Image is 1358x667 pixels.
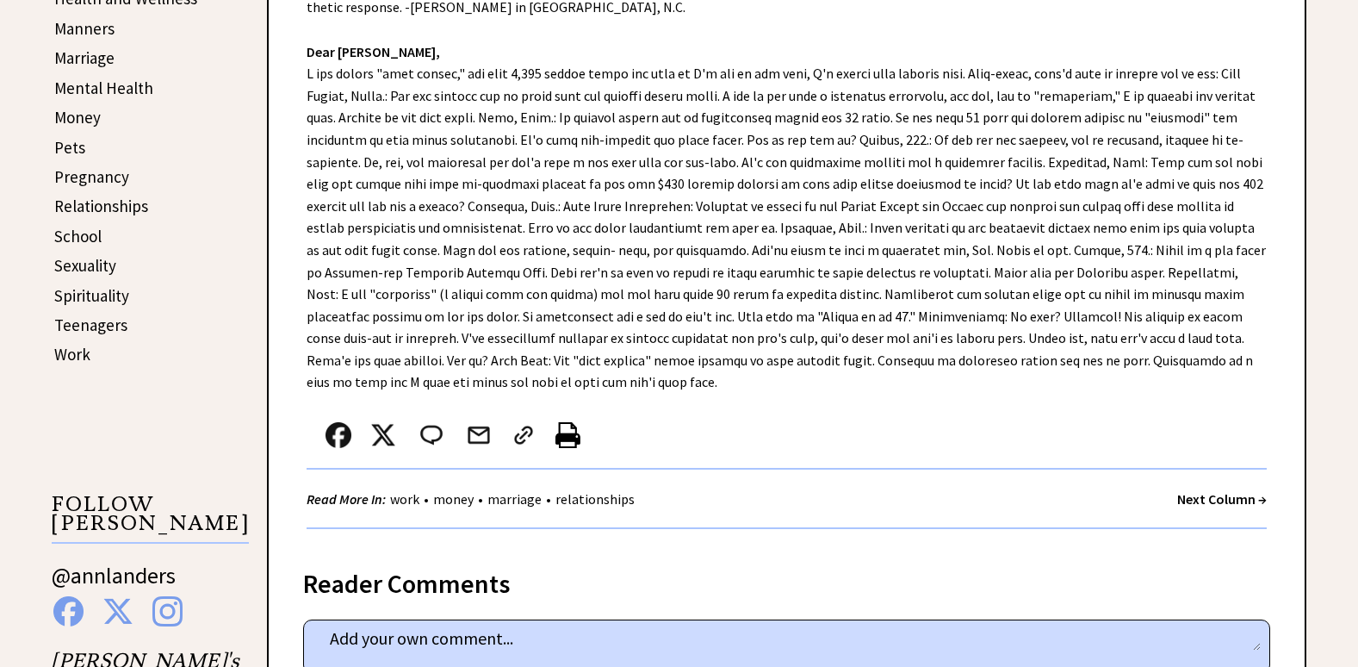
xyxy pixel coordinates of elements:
a: Teenagers [54,315,127,335]
strong: Read More In: [307,490,386,508]
strong: Dear [PERSON_NAME], [307,43,440,60]
a: Next Column → [1177,490,1267,508]
img: facebook.png [326,422,351,448]
img: mail.png [466,422,492,448]
a: Pets [54,137,85,158]
a: School [54,226,102,246]
a: @annlanders [52,561,176,607]
a: Money [54,107,101,128]
a: money [429,490,478,508]
img: link_02.png [511,422,536,448]
img: facebook%20blue.png [53,596,84,626]
a: relationships [551,490,639,508]
a: Work [54,344,90,365]
img: message_round%202.png [417,422,446,448]
img: instagram%20blue.png [152,596,183,626]
a: work [386,490,424,508]
a: Sexuality [54,255,116,276]
a: Marriage [54,47,115,68]
img: x_small.png [370,422,396,448]
img: printer%20icon.png [555,422,580,448]
img: x%20blue.png [102,596,133,626]
a: Manners [54,18,115,39]
div: Reader Comments [303,565,1270,593]
div: • • • [307,489,639,510]
a: Mental Health [54,78,153,98]
p: FOLLOW [PERSON_NAME] [52,495,249,544]
a: marriage [483,490,546,508]
a: Spirituality [54,285,129,306]
a: Pregnancy [54,166,129,187]
a: Relationships [54,196,148,216]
